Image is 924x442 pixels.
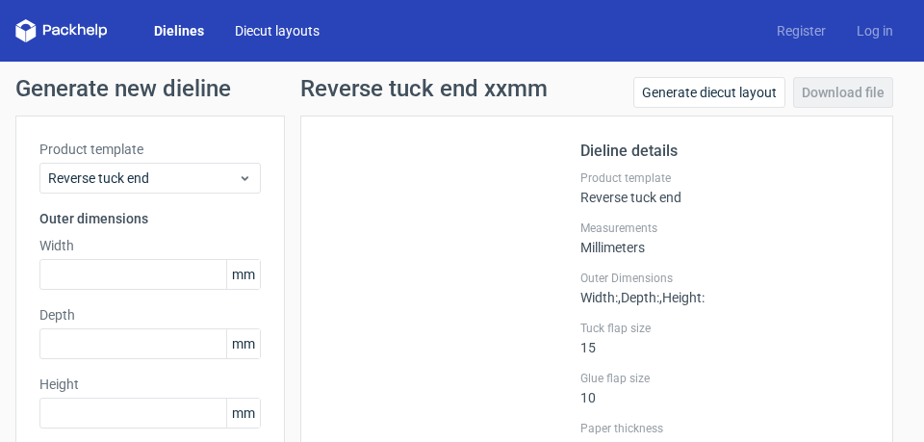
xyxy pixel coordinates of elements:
label: Height [39,375,261,394]
h3: Outer dimensions [39,209,261,228]
span: mm [226,260,260,289]
a: Dielines [139,21,219,40]
a: Register [761,21,841,40]
a: Diecut layouts [219,21,335,40]
div: 15 [580,321,869,355]
span: Reverse tuck end [48,169,238,188]
span: Width : [580,290,618,305]
label: Product template [39,140,261,159]
label: Outer Dimensions [580,271,869,286]
h1: Generate new dieline [15,77,909,100]
span: , Height : [659,290,705,305]
div: Reverse tuck end [580,170,869,205]
label: Glue flap size [580,371,869,386]
a: Generate diecut layout [633,77,785,108]
div: Millimeters [580,221,869,255]
label: Measurements [580,221,869,236]
span: mm [226,399,260,428]
label: Product template [580,170,869,186]
div: 10 [580,371,869,405]
span: , Depth : [618,290,659,305]
label: Paper thickness [580,421,869,436]
label: Tuck flap size [580,321,869,336]
a: Log in [841,21,909,40]
h2: Dieline details [580,140,869,163]
span: mm [226,329,260,358]
label: Depth [39,305,261,325]
label: Width [39,236,261,255]
h1: Reverse tuck end xxmm [300,77,548,100]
